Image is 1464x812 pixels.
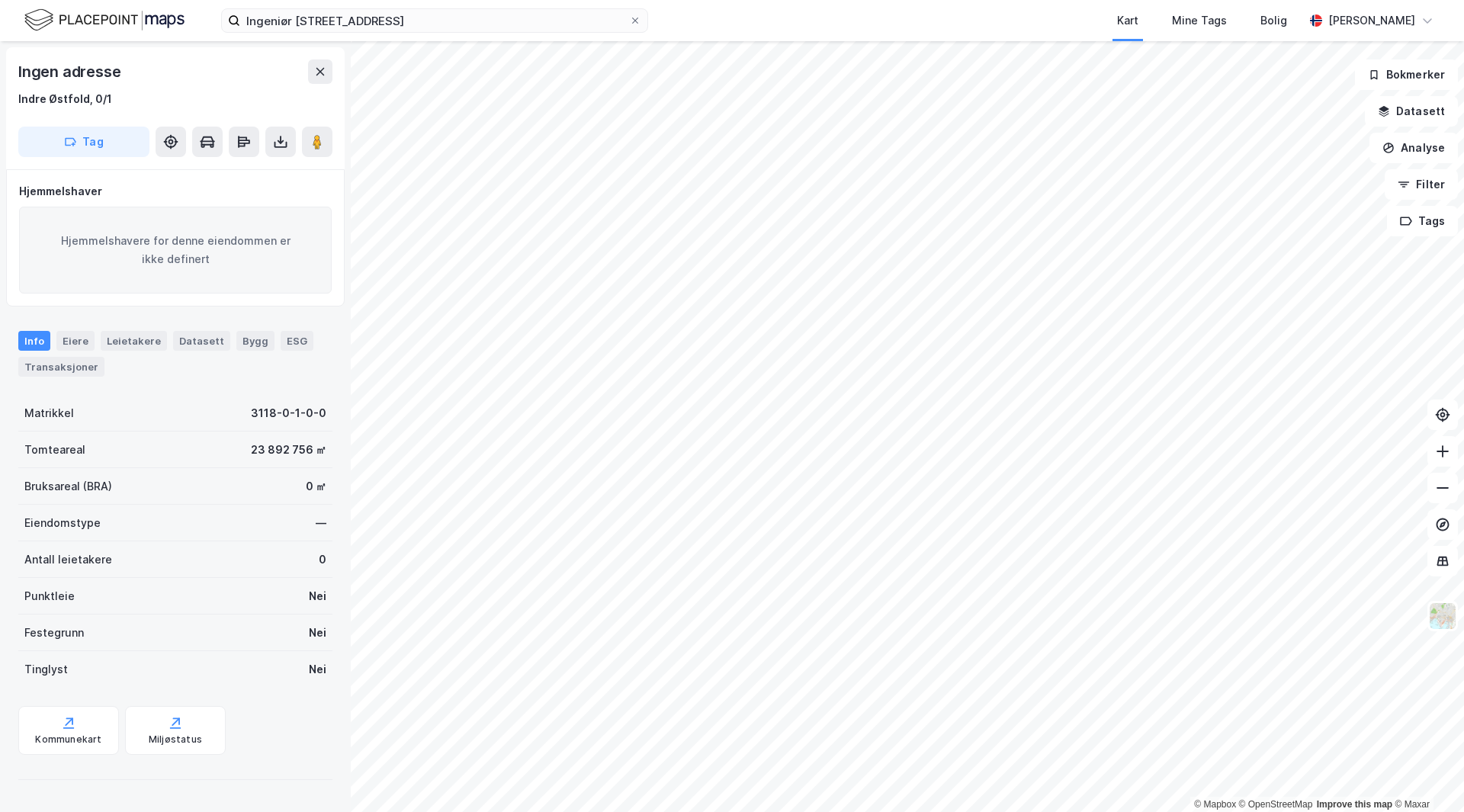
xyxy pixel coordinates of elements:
div: Kommunekart [35,733,101,746]
button: Filter [1385,169,1458,200]
div: 3118-0-1-0-0 [251,404,326,422]
div: Bruksareal (BRA) [24,477,112,496]
iframe: Chat Widget [1388,739,1464,812]
div: Indre Østfold, 0/1 [18,90,112,108]
div: Leietakere [101,331,167,351]
div: Miljøstatus [149,733,202,746]
div: Kart [1117,11,1138,30]
div: ESG [281,331,313,351]
div: Info [18,331,50,351]
div: Transaksjoner [18,357,104,377]
div: Eiendomstype [24,514,101,532]
div: Eiere [56,331,95,351]
div: 0 [319,550,326,569]
img: logo.f888ab2527a4732fd821a326f86c7f29.svg [24,7,185,34]
a: Mapbox [1194,799,1236,810]
a: OpenStreetMap [1239,799,1313,810]
div: 23 892 756 ㎡ [251,441,326,459]
img: Z [1428,602,1457,631]
div: Hjemmelshaver [19,182,332,201]
button: Tags [1387,206,1458,236]
div: Hjemmelshavere for denne eiendommen er ikke definert [19,207,332,294]
div: Bygg [236,331,274,351]
div: Nei [309,587,326,605]
div: Festegrunn [24,624,84,642]
div: Tinglyst [24,660,68,679]
div: Matrikkel [24,404,74,422]
button: Datasett [1365,96,1458,127]
div: Datasett [173,331,230,351]
div: Bolig [1260,11,1287,30]
div: Ingen adresse [18,59,124,84]
button: Bokmerker [1355,59,1458,90]
button: Analyse [1369,133,1458,163]
div: Antall leietakere [24,550,112,569]
div: Punktleie [24,587,75,605]
button: Tag [18,127,149,157]
div: [PERSON_NAME] [1328,11,1415,30]
div: — [316,514,326,532]
input: Søk på adresse, matrikkel, gårdeiere, leietakere eller personer [240,9,629,32]
div: 0 ㎡ [306,477,326,496]
div: Nei [309,660,326,679]
div: Mine Tags [1172,11,1227,30]
a: Improve this map [1317,799,1392,810]
div: Nei [309,624,326,642]
div: Tomteareal [24,441,85,459]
